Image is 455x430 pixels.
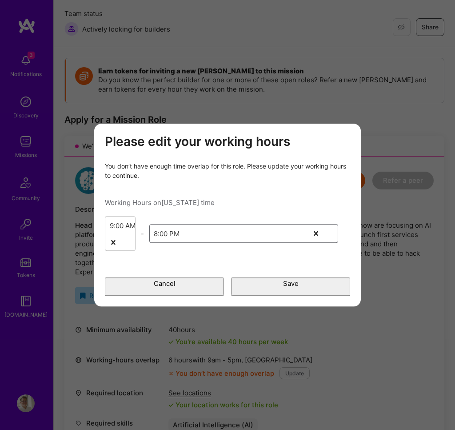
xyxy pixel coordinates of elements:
div: 9:00 AM [110,221,136,230]
i: icon Chevron [327,231,332,236]
h3: Please edit your working hours [105,134,350,149]
div: modal [94,124,361,307]
div: You don’t have enough time overlap for this role. Please update your working hours to continue. [105,161,350,180]
div: 8:00 PM [154,229,180,238]
i: icon Chevron [125,240,129,245]
div: - [136,229,149,238]
button: Cancel [105,277,224,296]
button: Save [231,277,350,296]
div: Working Hours on [US_STATE] time [105,198,350,207]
